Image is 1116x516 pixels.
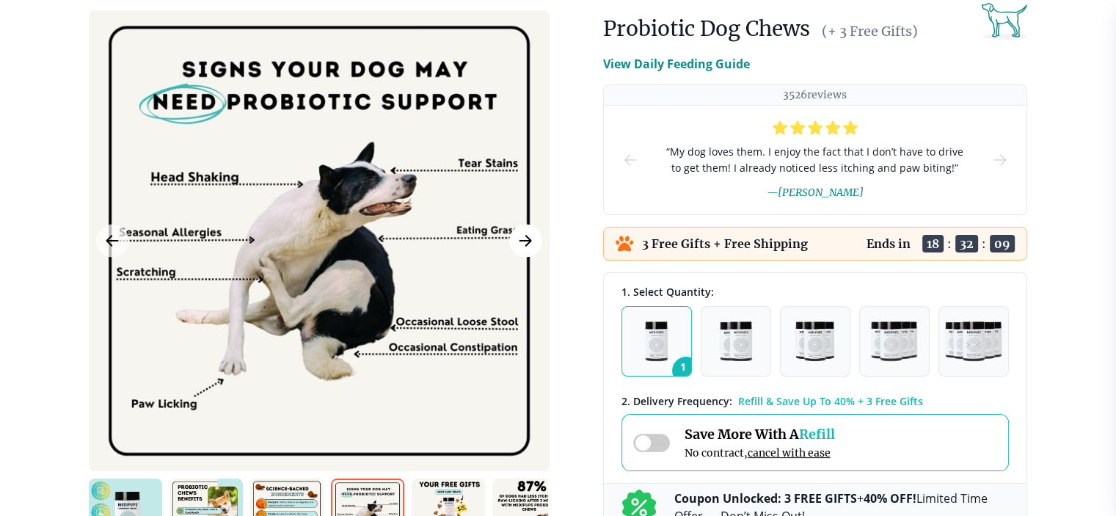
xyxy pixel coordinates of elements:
[603,55,750,73] p: View Daily Feeding Guide
[864,490,916,506] b: 40% OFF!
[947,236,952,251] span: :
[783,88,847,102] p: 3526 reviews
[795,321,835,361] img: Pack of 3 - Natural Dog Supplements
[822,23,918,40] span: (+ 3 Free Gifts)
[642,236,808,251] p: 3 Free Gifts + Free Shipping
[621,106,639,214] button: prev-slide
[509,225,542,258] button: Next Image
[991,106,1009,214] button: next-slide
[621,285,1009,299] div: 1. Select Quantity:
[645,321,668,361] img: Pack of 1 - Natural Dog Supplements
[799,426,835,443] span: Refill
[621,306,692,377] button: 1
[621,394,732,408] span: 2 . Delivery Frequency:
[672,357,700,385] span: 1
[748,446,831,459] span: cancel with ease
[720,321,752,361] img: Pack of 2 - Natural Dog Supplements
[674,490,857,506] b: Coupon Unlocked: 3 FREE GIFTS
[663,144,968,176] span: “ My dog loves them. I enjoy the fact that I don’t have to drive to get them! I already noticed l...
[767,186,864,199] span: — [PERSON_NAME]
[922,235,944,252] span: 18
[945,321,1002,361] img: Pack of 5 - Natural Dog Supplements
[685,446,835,459] span: No contract,
[603,15,810,42] h1: Probiotic Dog Chews
[738,394,923,408] span: Refill & Save Up To 40% + 3 Free Gifts
[982,236,986,251] span: :
[955,235,978,252] span: 32
[871,321,917,361] img: Pack of 4 - Natural Dog Supplements
[96,225,129,258] button: Previous Image
[685,426,835,443] span: Save More With A
[990,235,1015,252] span: 09
[867,236,911,251] p: Ends in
